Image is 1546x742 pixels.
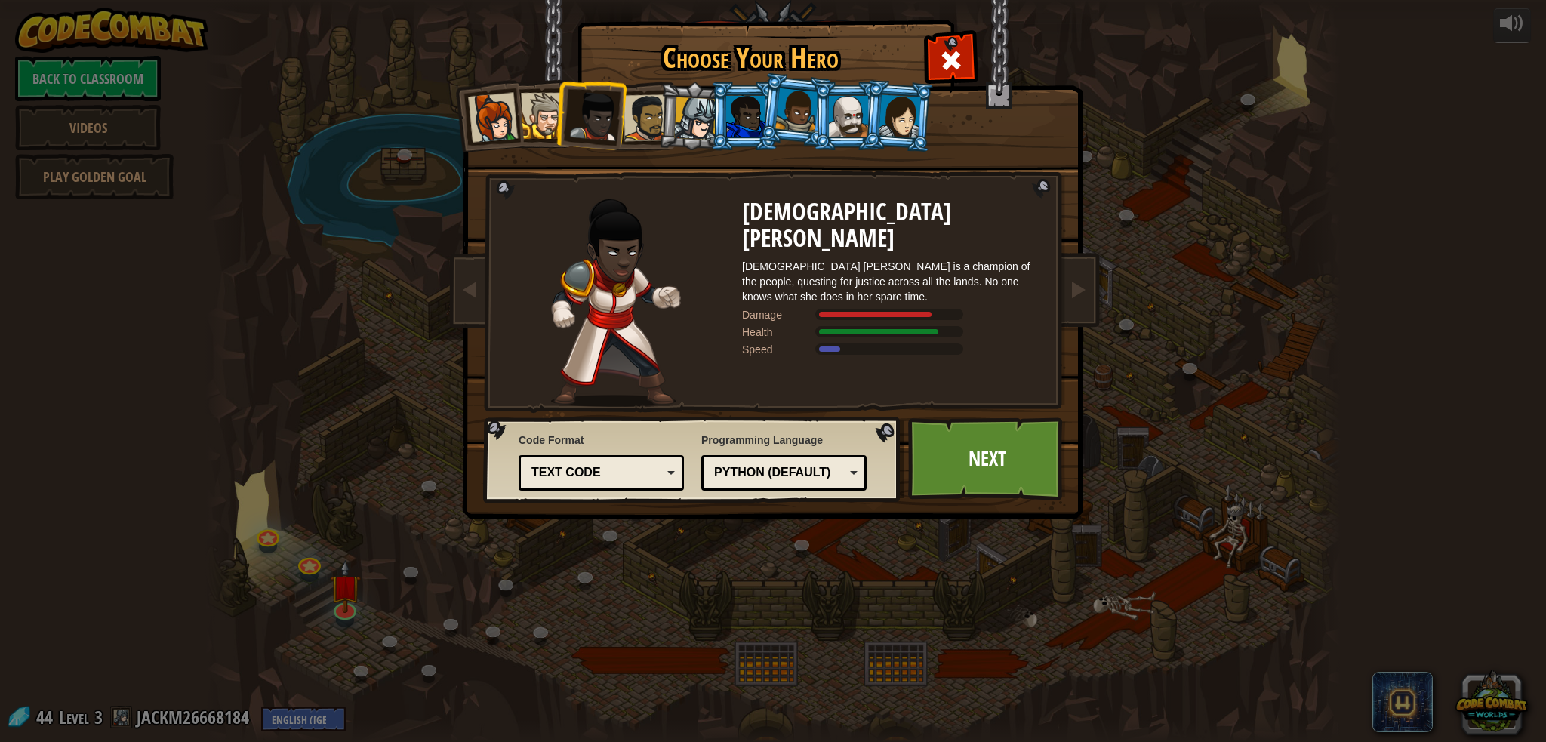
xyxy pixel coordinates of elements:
[742,342,1044,357] div: Moves at 6 meters per second.
[742,325,818,340] div: Health
[551,199,681,407] img: champion-pose.png
[742,342,818,357] div: Speed
[519,433,684,448] span: Code Format
[505,79,573,148] li: Sir Tharin Thunderfist
[710,82,778,150] li: Gordon the Stalwart
[531,464,662,482] div: Text code
[742,325,1044,340] div: Gains 140% of listed Warrior armor health.
[701,433,867,448] span: Programming Language
[607,81,676,151] li: Alejandro the Duelist
[862,79,935,152] li: Illia Shieldsmith
[451,79,525,152] li: Captain Anya Weston
[714,464,845,482] div: Python (Default)
[742,307,818,322] div: Damage
[658,80,729,152] li: Hattori Hanzō
[758,72,833,148] li: Arryn Stonewall
[908,417,1066,500] a: Next
[813,82,881,150] li: Okar Stompfoot
[742,307,1044,322] div: Deals 120% of listed Warrior weapon damage.
[483,417,904,503] img: language-selector-background.png
[581,42,920,74] h1: Choose Your Hero
[742,259,1044,304] div: [DEMOGRAPHIC_DATA] [PERSON_NAME] is a champion of the people, questing for justice across all the...
[742,199,1044,251] h2: [DEMOGRAPHIC_DATA] [PERSON_NAME]
[553,76,627,150] li: Lady Ida Justheart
